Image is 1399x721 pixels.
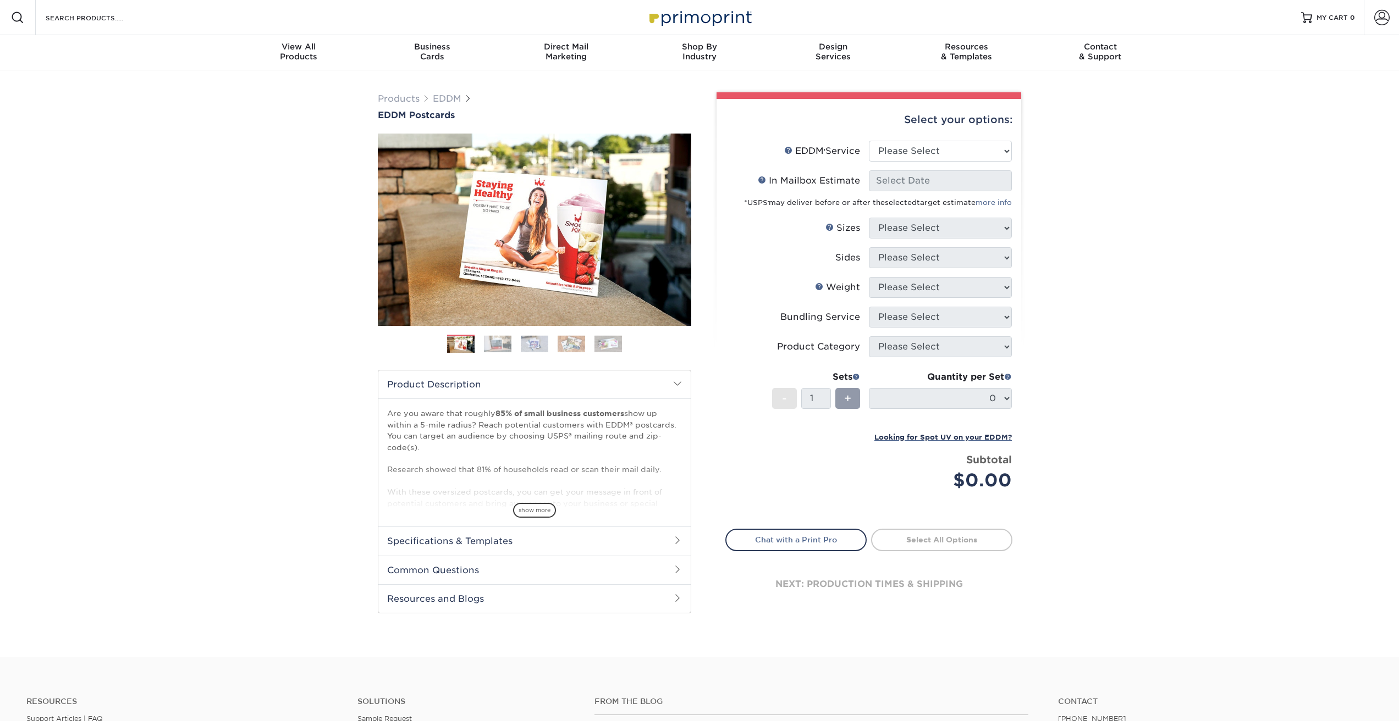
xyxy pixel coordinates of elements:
span: Business [366,42,499,52]
div: Products [232,42,366,62]
span: MY CART [1317,13,1348,23]
div: next: production times & shipping [725,551,1012,617]
strong: Subtotal [966,453,1012,465]
span: Contact [1033,42,1167,52]
div: Services [766,42,900,62]
div: Sizes [825,221,860,235]
sup: ® [824,148,825,153]
div: Product Category [777,340,860,353]
a: DesignServices [766,35,900,70]
h4: Solutions [357,697,577,706]
div: & Support [1033,42,1167,62]
a: EDDM [433,93,461,104]
a: View AllProducts [232,35,366,70]
h4: Resources [26,697,341,706]
h2: Common Questions [378,556,691,584]
strong: 85% of small business customers [495,409,624,418]
div: Cards [366,42,499,62]
span: EDDM Postcards [378,110,455,120]
a: BusinessCards [366,35,499,70]
h4: From the Blog [594,697,1028,706]
div: Marketing [499,42,633,62]
div: Industry [633,42,767,62]
div: Quantity per Set [869,370,1012,384]
h2: Specifications & Templates [378,526,691,555]
div: Weight [815,281,860,294]
span: show more [513,503,556,518]
img: EDDM 03 [521,335,548,352]
img: EDDM 04 [558,335,585,352]
img: EDDM 05 [594,335,622,352]
p: Are you aware that roughly show up within a 5-mile radius? Reach potential customers with EDDM® p... [387,408,682,609]
a: Shop ByIndustry [633,35,767,70]
span: Resources [900,42,1033,52]
span: selected [885,198,917,207]
div: $0.00 [877,467,1012,493]
a: Resources& Templates [900,35,1033,70]
a: Products [378,93,420,104]
a: Contact& Support [1033,35,1167,70]
div: Sets [772,370,860,384]
span: View All [232,42,366,52]
img: Primoprint [645,5,754,29]
a: Select All Options [871,529,1012,551]
a: Looking for Spot UV on your EDDM? [874,431,1012,442]
a: Direct MailMarketing [499,35,633,70]
a: Contact [1058,697,1373,706]
div: Select your options: [725,99,1012,141]
small: *USPS may deliver before or after the target estimate [744,198,1012,207]
a: Chat with a Print Pro [725,529,867,551]
img: EDDM Postcards 01 [378,121,691,338]
h2: Product Description [378,370,691,398]
span: Shop By [633,42,767,52]
span: 0 [1350,14,1355,21]
span: - [782,390,787,407]
img: EDDM 02 [484,335,511,352]
a: EDDM Postcards [378,110,691,120]
span: Design [766,42,900,52]
h2: Resources and Blogs [378,584,691,613]
small: Looking for Spot UV on your EDDM? [874,433,1012,441]
span: + [844,390,851,407]
a: more info [976,198,1012,207]
div: Bundling Service [780,310,860,324]
span: Direct Mail [499,42,633,52]
div: EDDM Service [784,145,860,158]
input: SEARCH PRODUCTS..... [45,11,152,24]
img: EDDM 01 [447,335,475,354]
div: Sides [835,251,860,264]
sup: ® [768,201,769,204]
input: Select Date [869,170,1012,191]
div: In Mailbox Estimate [758,174,860,187]
div: & Templates [900,42,1033,62]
